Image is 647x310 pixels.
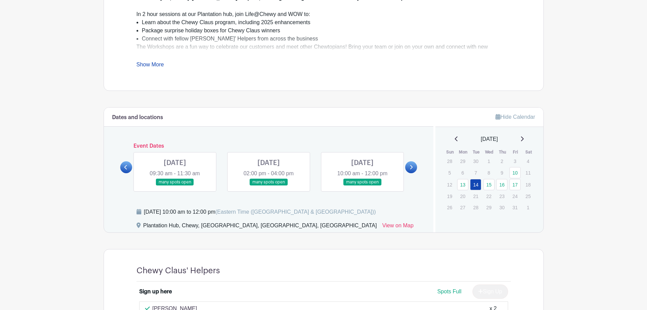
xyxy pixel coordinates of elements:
div: [DATE] 10:00 am to 12:00 pm [144,208,376,216]
p: 29 [457,156,468,166]
p: 18 [522,179,534,190]
p: 5 [444,167,455,178]
a: 13 [457,179,468,190]
p: 20 [457,191,468,201]
p: 1 [522,202,534,213]
p: 9 [496,167,507,178]
h6: Dates and locations [112,114,163,121]
p: 21 [470,191,481,201]
div: The Workshops are a fun way to celebrate our customers and meet other Chewtopians! Bring your tea... [137,43,511,100]
p: 30 [470,156,481,166]
th: Sat [522,149,535,156]
div: Plantation Hub, Chewy, [GEOGRAPHIC_DATA], [GEOGRAPHIC_DATA], [GEOGRAPHIC_DATA] [143,222,377,232]
p: 12 [444,179,455,190]
a: 16 [496,179,507,190]
p: 26 [444,202,455,213]
p: 23 [496,191,507,201]
p: 22 [483,191,495,201]
p: 6 [457,167,468,178]
p: 1 [483,156,495,166]
p: 2 [496,156,507,166]
p: 7 [470,167,481,178]
a: 10 [509,167,521,178]
a: Hide Calendar [496,114,535,120]
span: Spots Full [437,289,461,294]
p: 31 [509,202,521,213]
a: Show More [137,62,164,70]
th: Wed [483,149,496,156]
p: 19 [444,191,455,201]
a: 17 [509,179,521,190]
div: Sign up here [139,288,172,296]
p: 4 [522,156,534,166]
p: 29 [483,202,495,213]
th: Tue [470,149,483,156]
p: 28 [470,202,481,213]
li: Connect with fellow [PERSON_NAME]’ Helpers from across the business [142,35,511,43]
th: Mon [457,149,470,156]
span: (Eastern Time ([GEOGRAPHIC_DATA] & [GEOGRAPHIC_DATA])) [215,209,376,215]
th: Sun [444,149,457,156]
p: 11 [522,167,534,178]
li: Package surprise holiday boxes for Chewy Claus winners [142,27,511,35]
span: [DATE] [481,135,498,143]
h4: Chewy Claus' Helpers [137,266,220,276]
a: 15 [483,179,495,190]
h6: Event Dates [132,143,406,149]
a: 14 [470,179,481,190]
div: In 2 hour sessions at our Plantation hub, join Life@Chewy and WOW to: [137,10,511,18]
p: 8 [483,167,495,178]
p: 24 [509,191,521,201]
p: 25 [522,191,534,201]
th: Thu [496,149,509,156]
li: Learn about the Chewy Claus program, including 2025 enhancements [142,18,511,27]
a: View on Map [382,222,413,232]
p: 3 [509,156,521,166]
p: 27 [457,202,468,213]
p: 30 [496,202,507,213]
th: Fri [509,149,522,156]
p: 28 [444,156,455,166]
